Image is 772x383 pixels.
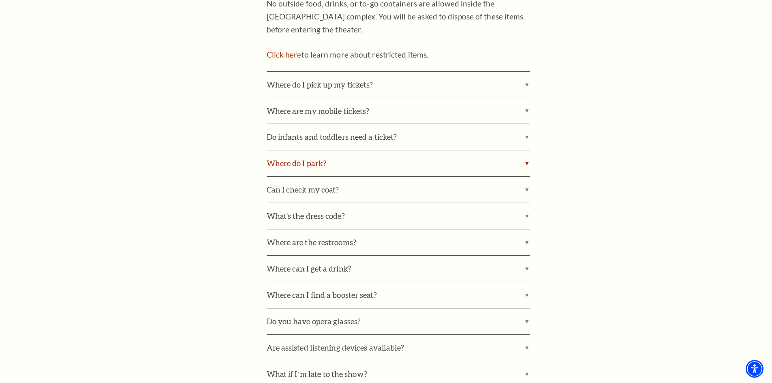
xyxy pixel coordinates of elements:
label: Where can I get a drink? [267,256,530,282]
a: Click here to learn more about restricted items [267,50,302,59]
div: Accessibility Menu [746,360,763,378]
label: Do you have opera glasses? [267,308,530,334]
label: Where can I find a booster seat? [267,282,530,308]
label: Are assisted listening devices available? [267,335,530,361]
label: Where do I pick up my tickets? [267,72,530,98]
label: What's the dress code? [267,203,530,229]
label: Where are my mobile tickets? [267,98,530,124]
label: Can I check my coat? [267,177,530,203]
label: Where are the restrooms? [267,229,530,255]
label: Where do I park? [267,150,530,176]
p: to learn more about restricted items. [267,48,530,61]
label: Do infants and toddlers need a ticket? [267,124,530,150]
